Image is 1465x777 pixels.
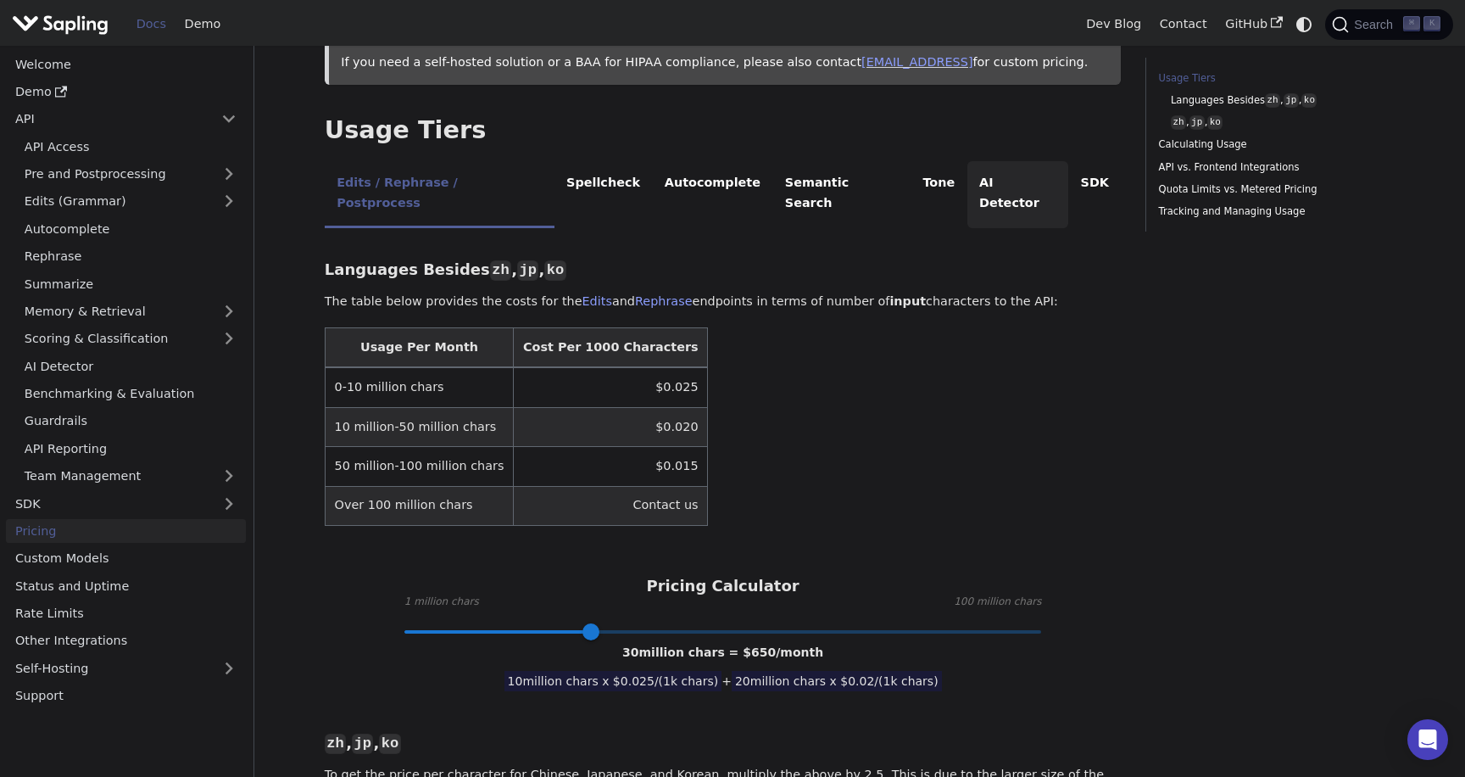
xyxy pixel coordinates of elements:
th: Usage Per Month [325,328,513,368]
span: 20 million chars x $ 0.02 /(1k chars) [732,671,942,691]
a: zh,jp,ko [1171,115,1383,131]
code: jp [1189,115,1205,130]
a: Calculating Usage [1159,137,1389,153]
a: Status and Uptime [6,573,246,598]
li: Spellcheck [554,161,653,228]
button: Expand sidebar category 'SDK' [212,491,246,516]
li: Semantic Search [772,161,911,228]
a: Scoring & Classification [15,327,246,351]
h2: Usage Tiers [325,115,1122,146]
a: Sapling.ai [12,12,114,36]
h3: Pricing Calculator [646,577,799,596]
a: Usage Tiers [1159,70,1389,87]
span: 10 million chars x $ 0.025 /(1k chars) [504,671,722,691]
td: $0.020 [514,407,708,446]
li: AI Detector [967,161,1069,228]
td: Contact us [514,486,708,525]
a: Contact [1150,11,1217,37]
code: ko [544,260,565,281]
a: Team Management [15,464,246,489]
a: [EMAIL_ADDRESS] [861,55,972,69]
a: Demo [6,80,246,104]
a: API [6,107,212,131]
a: Rate Limits [6,601,246,626]
a: Docs [127,11,175,37]
p: If you need a self-hosted solution or a BAA for HIPAA compliance, please also contact for custom ... [341,53,1109,73]
a: Summarize [15,271,246,296]
a: API vs. Frontend Integrations [1159,159,1389,176]
code: ko [1301,93,1317,108]
kbd: ⌘ [1403,16,1420,31]
a: Custom Models [6,546,246,571]
a: Rephrase [635,294,693,308]
a: Dev Blog [1077,11,1150,37]
td: 0-10 million chars [325,367,513,407]
li: Tone [911,161,967,228]
button: Switch between dark and light mode (currently system mode) [1292,12,1317,36]
kbd: K [1423,16,1440,31]
div: Open Intercom Messenger [1407,719,1448,760]
h3: Languages Besides , , [325,260,1122,280]
a: Tracking and Managing Usage [1159,204,1389,220]
a: Benchmarking & Evaluation [15,382,246,406]
a: Edits (Grammar) [15,189,246,214]
a: Welcome [6,52,246,76]
td: 10 million-50 million chars [325,407,513,446]
a: Memory & Retrieval [15,299,246,324]
a: Demo [175,11,230,37]
code: jp [1284,93,1299,108]
td: $0.015 [514,447,708,486]
a: Guardrails [15,409,246,433]
button: Collapse sidebar category 'API' [212,107,246,131]
code: jp [352,734,373,754]
a: API Access [15,134,246,159]
span: + [721,674,732,688]
li: SDK [1068,161,1121,228]
a: AI Detector [15,354,246,378]
a: Rephrase [15,244,246,269]
a: Quota Limits vs. Metered Pricing [1159,182,1389,198]
a: API Reporting [15,436,246,461]
a: Other Integrations [6,629,246,653]
li: Edits / Rephrase / Postprocess [325,161,554,228]
code: ko [1207,115,1223,130]
a: Pre and Postprocessing [15,162,246,187]
td: 50 million-100 million chars [325,447,513,486]
strong: input [889,294,926,308]
button: Search (Command+K) [1325,9,1452,40]
span: 100 million chars [954,594,1041,611]
a: Autocomplete [15,216,246,241]
img: Sapling.ai [12,12,109,36]
a: Self-Hosting [6,656,246,680]
span: 30 million chars = $ 650 /month [622,646,823,659]
a: Support [6,684,246,708]
code: zh [490,260,511,281]
p: The table below provides the costs for the and endpoints in terms of number of characters to the ... [325,292,1122,312]
a: Languages Besideszh,jp,ko [1171,92,1383,109]
span: 1 million chars [404,594,479,611]
a: Pricing [6,519,246,544]
code: zh [325,734,346,754]
code: zh [1265,93,1280,108]
code: ko [379,734,400,754]
a: SDK [6,491,212,516]
h3: , , [325,734,1122,753]
code: jp [517,260,538,281]
th: Cost Per 1000 Characters [514,328,708,368]
li: Autocomplete [652,161,772,228]
a: GitHub [1216,11,1291,37]
td: Over 100 million chars [325,486,513,525]
code: zh [1171,115,1186,130]
td: $0.025 [514,367,708,407]
a: Edits [582,294,612,308]
span: Search [1349,18,1403,31]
